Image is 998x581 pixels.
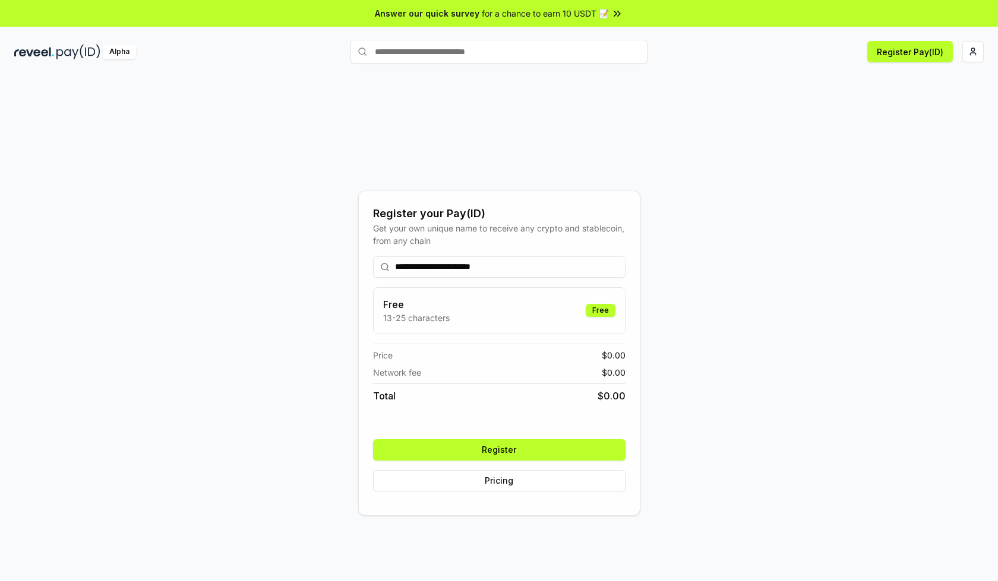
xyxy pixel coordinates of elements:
img: reveel_dark [14,45,54,59]
button: Pricing [373,470,626,491]
img: pay_id [56,45,100,59]
div: Free [586,304,615,317]
span: $ 0.00 [602,366,626,379]
div: Get your own unique name to receive any crypto and stablecoin, from any chain [373,222,626,247]
div: Register your Pay(ID) [373,205,626,222]
div: Alpha [103,45,136,59]
span: for a chance to earn 10 USDT 📝 [482,7,609,20]
button: Register [373,439,626,461]
button: Register Pay(ID) [867,41,953,62]
span: $ 0.00 [602,349,626,361]
span: Total [373,389,396,403]
span: Answer our quick survey [375,7,479,20]
p: 13-25 characters [383,312,450,324]
span: $ 0.00 [598,389,626,403]
span: Price [373,349,393,361]
span: Network fee [373,366,421,379]
h3: Free [383,297,450,312]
